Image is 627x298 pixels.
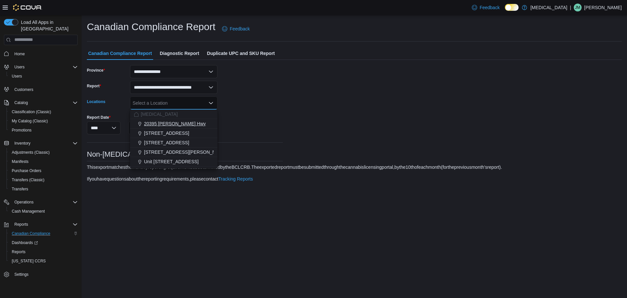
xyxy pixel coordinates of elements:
[14,64,24,70] span: Users
[130,119,217,129] button: 20395 [PERSON_NAME] Hwy
[12,85,78,94] span: Customers
[130,129,217,138] button: [STREET_ADDRESS]
[9,185,31,193] a: Transfers
[87,115,111,120] label: Report Date
[144,149,227,155] span: [STREET_ADDRESS][PERSON_NAME]
[130,110,217,167] div: Choose from the following options
[1,98,80,107] button: Catalog
[144,130,189,136] span: [STREET_ADDRESS]
[7,72,80,81] button: Users
[1,270,80,279] button: Settings
[130,148,217,157] button: [STREET_ADDRESS][PERSON_NAME]
[144,120,206,127] span: 20395 [PERSON_NAME] Hwy
[1,85,80,94] button: Customers
[9,126,78,134] span: Promotions
[87,20,216,33] h1: Canadian Compliance Report
[9,207,78,215] span: Cash Management
[9,239,78,247] span: Dashboards
[130,157,217,167] button: Unit [STREET_ADDRESS]
[87,68,105,73] label: Province
[12,220,78,228] span: Reports
[219,22,252,35] a: Feedback
[9,167,78,175] span: Purchase Orders
[12,128,32,133] span: Promotions
[7,238,80,247] a: Dashboards
[7,229,80,238] button: Canadian Compliance
[1,139,80,148] button: Inventory
[130,138,217,148] button: [STREET_ADDRESS]
[87,83,101,89] label: Report
[13,4,42,11] img: Cova
[9,126,34,134] a: Promotions
[1,198,80,207] button: Operations
[130,110,217,119] button: [MEDICAL_DATA]
[14,200,34,205] span: Operations
[480,4,500,11] span: Feedback
[88,47,152,60] span: Canadian Compliance Report
[144,139,189,146] span: [STREET_ADDRESS]
[14,222,28,227] span: Reports
[9,117,78,125] span: My Catalog (Classic)
[9,230,53,237] a: Canadian Compliance
[9,167,44,175] a: Purchase Orders
[9,176,47,184] a: Transfers (Classic)
[7,107,80,116] button: Classification (Classic)
[1,49,80,59] button: Home
[12,270,78,278] span: Settings
[230,26,250,32] span: Feedback
[218,176,253,182] a: Tracking Reports
[12,139,78,147] span: Inventory
[87,150,283,158] h3: Non-[MEDICAL_DATA] Monthly Report
[12,240,38,245] span: Dashboards
[9,117,51,125] a: My Catalog (Classic)
[18,19,78,32] span: Load All Apps in [GEOGRAPHIC_DATA]
[7,116,80,126] button: My Catalog (Classic)
[9,239,40,247] a: Dashboards
[12,139,33,147] button: Inventory
[12,99,30,107] button: Catalog
[144,158,199,165] span: Unit [STREET_ADDRESS]
[207,47,275,60] span: Duplicate UPC and SKU Report
[570,4,571,11] p: |
[87,164,502,170] div: This export matches the monthly reporting requirements as determined by the BC LCRB. The exported...
[12,50,27,58] a: Home
[14,141,30,146] span: Inventory
[1,220,80,229] button: Reports
[12,168,41,173] span: Purchase Orders
[12,159,28,164] span: Manifests
[9,108,78,116] span: Classification (Classic)
[12,231,50,236] span: Canadian Compliance
[9,248,28,256] a: Reports
[7,207,80,216] button: Cash Management
[9,185,78,193] span: Transfers
[12,86,36,94] a: Customers
[9,230,78,237] span: Canadian Compliance
[7,184,80,194] button: Transfers
[160,47,199,60] span: Diagnostic Report
[9,72,78,80] span: Users
[12,198,36,206] button: Operations
[7,175,80,184] button: Transfers (Classic)
[12,63,78,71] span: Users
[7,247,80,256] button: Reports
[12,220,31,228] button: Reports
[9,149,52,156] a: Adjustments (Classic)
[9,257,78,265] span: Washington CCRS
[575,4,580,11] span: JM
[141,111,178,117] span: [MEDICAL_DATA]
[7,148,80,157] button: Adjustments (Classic)
[12,63,27,71] button: Users
[12,177,44,183] span: Transfers (Classic)
[574,4,582,11] div: Joel Moore
[12,198,78,206] span: Operations
[14,100,28,105] span: Catalog
[12,74,22,79] span: Users
[9,72,24,80] a: Users
[9,158,31,166] a: Manifests
[1,62,80,72] button: Users
[7,126,80,135] button: Promotions
[9,207,47,215] a: Cash Management
[12,109,51,114] span: Classification (Classic)
[530,4,567,11] p: [MEDICAL_DATA]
